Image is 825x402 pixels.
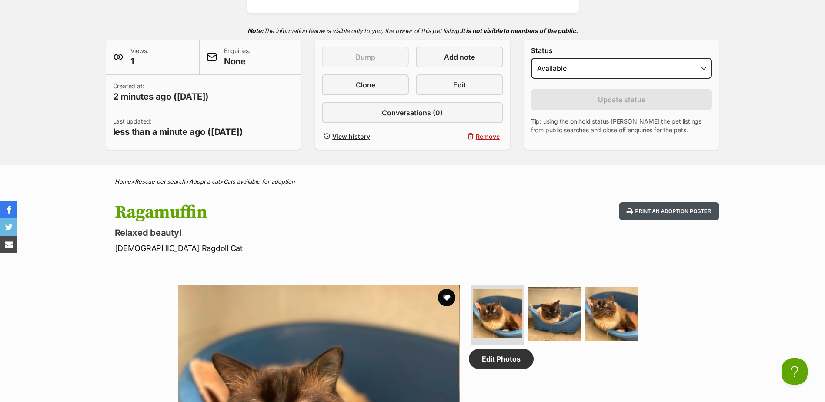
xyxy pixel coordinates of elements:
span: View history [332,132,370,141]
span: Edit [453,80,466,90]
p: Tip: using the on hold status [PERSON_NAME] the pet listings from public searches and close off e... [531,117,712,134]
strong: It is not visible to members of the public. [461,27,578,34]
button: favourite [438,289,455,306]
span: Clone [356,80,375,90]
button: Remove [416,130,503,143]
label: Status [531,47,712,54]
a: Clone [322,74,409,95]
h1: Ragamuffin [115,202,483,222]
p: Views: [130,47,149,67]
img: Photo of Ragamuffin [528,287,581,341]
p: Relaxed beauty! [115,227,483,239]
p: Enquiries: [224,47,251,67]
button: Update status [531,89,712,110]
a: Edit Photos [469,349,534,369]
strong: Note: [247,27,264,34]
a: Rescue pet search [135,178,185,185]
span: None [224,55,251,67]
div: > > > [93,178,732,185]
p: Last updated: [113,117,243,138]
a: Add note [416,47,503,67]
button: Bump [322,47,409,67]
span: 2 minutes ago ([DATE]) [113,90,209,103]
img: Photo of Ragamuffin [473,289,522,338]
button: Print an adoption poster [619,202,719,220]
p: [DEMOGRAPHIC_DATA] Ragdoll Cat [115,242,483,254]
span: Add note [444,52,475,62]
p: Created at: [113,82,209,103]
span: Remove [476,132,500,141]
iframe: Help Scout Beacon - Open [782,358,808,385]
a: View history [322,130,409,143]
a: Cats available for adoption [224,178,295,185]
span: 1 [130,55,149,67]
span: Bump [356,52,375,62]
span: less than a minute ago ([DATE]) [113,126,243,138]
a: Home [115,178,131,185]
a: Adopt a cat [189,178,220,185]
a: Edit [416,74,503,95]
img: Photo of Ragamuffin [585,287,638,341]
span: Update status [598,94,645,105]
span: Conversations (0) [382,107,443,118]
p: The information below is visible only to you, the owner of this pet listing. [106,22,719,40]
a: Conversations (0) [322,102,503,123]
